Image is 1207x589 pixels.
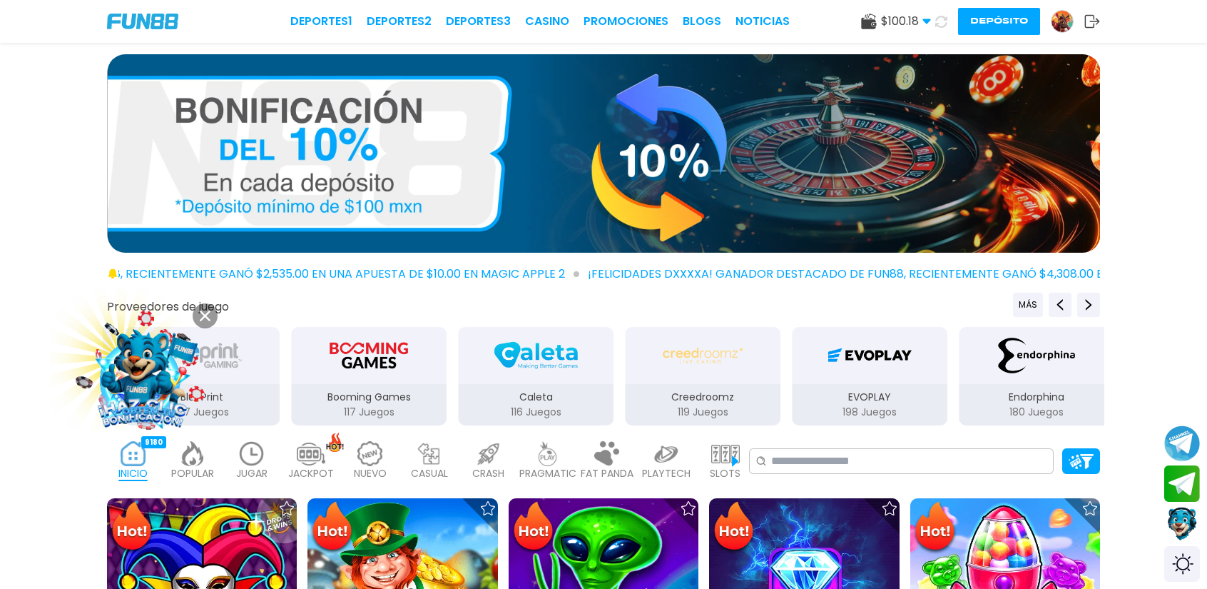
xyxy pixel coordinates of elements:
p: 107 Juegos [124,405,280,420]
a: BLOGS [683,13,721,30]
img: BluePrint [157,336,247,376]
p: JUGAR [236,466,268,481]
p: BluePrint [124,390,280,405]
button: Depósito [958,8,1040,35]
button: Proveedores de juego [107,299,229,314]
img: Platform Filter [1069,454,1094,469]
p: PRAGMATIC [519,466,576,481]
img: hot [326,433,344,452]
p: INICIO [118,466,148,481]
p: Booming Games [291,390,447,405]
img: Creedroomz [663,336,743,376]
button: Contact customer service [1164,505,1200,543]
img: Hot [711,500,757,555]
button: Caleta [452,326,619,427]
button: Endorphina [953,326,1120,427]
p: CASUAL [411,466,448,481]
a: Deportes1 [290,13,352,30]
img: Avatar [1051,11,1073,32]
img: Caleta [491,336,581,376]
button: EVOPLAY [786,326,953,427]
button: Join telegram [1164,465,1200,503]
button: Join telegram channel [1164,425,1200,462]
p: Caleta [458,390,613,405]
p: FAT PANDA [581,466,633,481]
a: Deportes3 [446,13,511,30]
p: Creedroomz [625,390,780,405]
img: Image Link [74,306,211,443]
div: Switch theme [1164,546,1200,582]
img: crash_light.webp [474,441,503,466]
img: home_active.webp [119,441,148,466]
img: Hot [309,500,355,555]
img: new_light.webp [356,441,384,466]
p: PLAYTECH [642,466,691,481]
img: Hot [108,500,155,555]
img: Hot [912,500,958,555]
a: Promociones [584,13,668,30]
img: Booming Games [324,336,414,376]
a: NOTICIAS [735,13,790,30]
p: NUEVO [354,466,387,481]
img: 10% Bono Ilimitado [108,54,1101,253]
a: CASINO [525,13,569,30]
img: Hot [510,500,556,555]
button: Creedroomz [619,326,786,427]
img: fat_panda_light.webp [593,441,621,466]
button: Previous providers [1013,293,1043,317]
p: 117 Juegos [291,405,447,420]
p: EVOPLAY [792,390,947,405]
img: EVOPLAY [825,336,915,376]
img: slots_light.webp [711,441,740,466]
p: SLOTS [710,466,740,481]
img: popular_light.webp [178,441,207,466]
a: Deportes2 [367,13,432,30]
img: Endorphina [992,336,1081,376]
p: 180 Juegos [959,405,1114,420]
button: Previous providers [1049,293,1071,317]
p: POPULAR [171,466,214,481]
span: $ 100.18 [881,13,931,30]
img: casual_light.webp [415,441,444,466]
a: Avatar [1051,10,1084,33]
p: 116 Juegos [458,405,613,420]
p: CRASH [472,466,504,481]
p: JACKPOT [288,466,334,481]
img: pragmatic_light.webp [534,441,562,466]
img: playtech_light.webp [652,441,681,466]
img: jackpot_light.webp [297,441,325,466]
img: Company Logo [107,14,178,29]
img: recent_light.webp [238,441,266,466]
button: Next providers [1077,293,1100,317]
p: 119 Juegos [625,405,780,420]
p: Endorphina [959,390,1114,405]
p: 198 Juegos [792,405,947,420]
button: Booming Games [285,326,452,427]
